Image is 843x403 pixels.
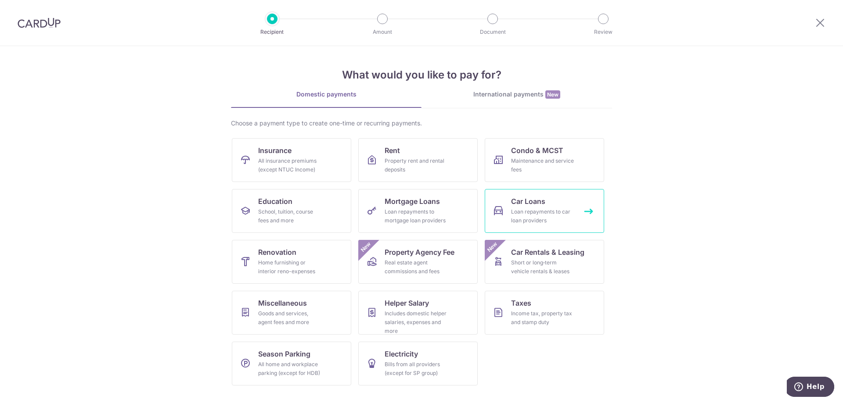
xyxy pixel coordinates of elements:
[358,240,478,284] a: Property Agency FeeReal estate agent commissions and feesNew
[232,189,351,233] a: EducationSchool, tuition, course fees and more
[385,349,418,359] span: Electricity
[18,18,61,28] img: CardUp
[232,291,351,335] a: MiscellaneousGoods and services, agent fees and more
[359,240,373,254] span: New
[385,247,454,257] span: Property Agency Fee
[358,342,478,385] a: ElectricityBills from all providers (except for SP group)
[358,291,478,335] a: Helper SalaryIncludes domestic helper salaries, expenses and more
[485,138,604,182] a: Condo & MCSTMaintenance and service fees
[511,145,563,156] span: Condo & MCST
[385,157,448,174] div: Property rent and rental deposits
[485,240,500,254] span: New
[385,207,448,225] div: Loan repayments to mortgage loan providers
[258,207,321,225] div: School, tuition, course fees and more
[240,28,305,36] p: Recipient
[485,189,604,233] a: Car LoansLoan repayments to car loan providers
[20,6,38,14] span: Help
[511,196,545,207] span: Car Loans
[787,377,834,399] iframe: Opens a widget where you can find more information
[511,207,574,225] div: Loan repayments to car loan providers
[232,342,351,385] a: Season ParkingAll home and workplace parking (except for HDB)
[258,196,292,207] span: Education
[511,247,584,257] span: Car Rentals & Leasing
[231,90,421,99] div: Domestic payments
[258,258,321,276] div: Home furnishing or interior reno-expenses
[385,196,440,207] span: Mortgage Loans
[231,67,612,83] h4: What would you like to pay for?
[258,247,296,257] span: Renovation
[385,298,429,308] span: Helper Salary
[231,119,612,128] div: Choose a payment type to create one-time or recurring payments.
[258,157,321,174] div: All insurance premiums (except NTUC Income)
[258,298,307,308] span: Miscellaneous
[232,138,351,182] a: InsuranceAll insurance premiums (except NTUC Income)
[385,145,400,156] span: Rent
[258,145,292,156] span: Insurance
[258,360,321,378] div: All home and workplace parking (except for HDB)
[350,28,415,36] p: Amount
[460,28,525,36] p: Document
[511,258,574,276] div: Short or long‑term vehicle rentals & leases
[358,189,478,233] a: Mortgage LoansLoan repayments to mortgage loan providers
[571,28,636,36] p: Review
[511,157,574,174] div: Maintenance and service fees
[545,90,560,99] span: New
[511,298,531,308] span: Taxes
[511,309,574,327] div: Income tax, property tax and stamp duty
[358,138,478,182] a: RentProperty rent and rental deposits
[485,291,604,335] a: TaxesIncome tax, property tax and stamp duty
[485,240,604,284] a: Car Rentals & LeasingShort or long‑term vehicle rentals & leasesNew
[385,360,448,378] div: Bills from all providers (except for SP group)
[232,240,351,284] a: RenovationHome furnishing or interior reno-expenses
[385,258,448,276] div: Real estate agent commissions and fees
[421,90,612,99] div: International payments
[385,309,448,335] div: Includes domestic helper salaries, expenses and more
[258,349,310,359] span: Season Parking
[258,309,321,327] div: Goods and services, agent fees and more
